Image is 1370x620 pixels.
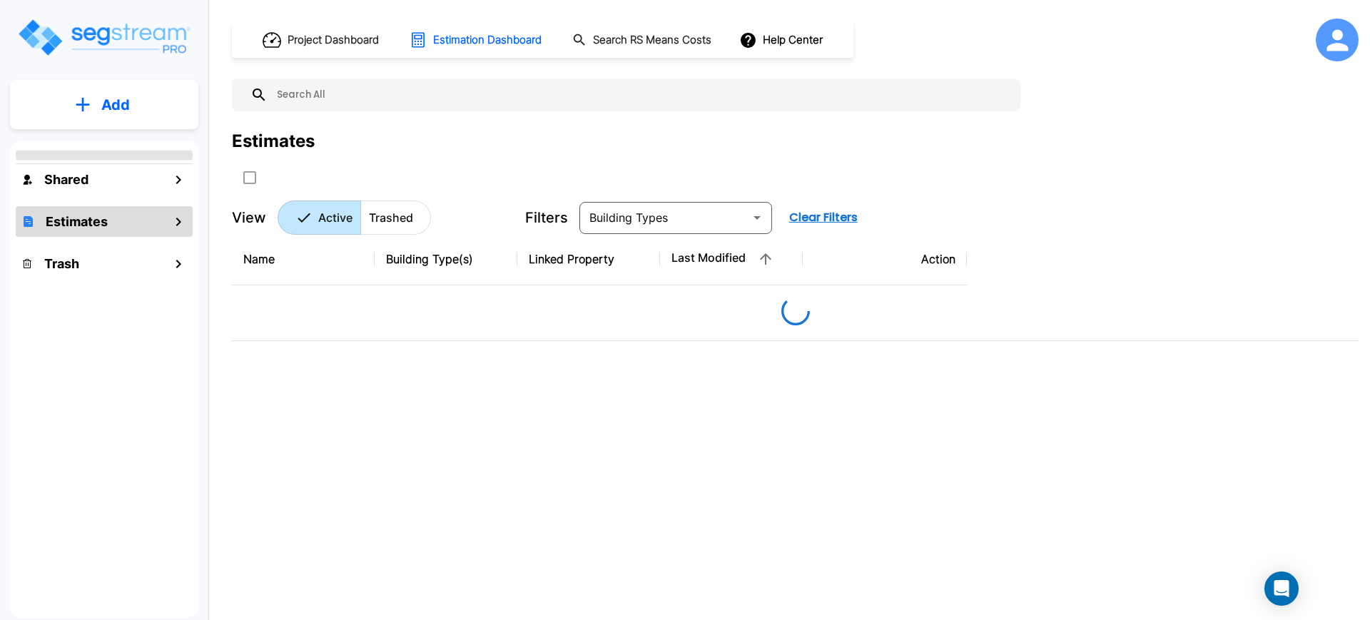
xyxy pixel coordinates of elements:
button: Add [10,84,198,126]
h1: Shared [44,170,88,189]
p: Add [101,94,130,116]
button: Active [278,200,361,235]
div: Name [243,250,363,268]
img: Logo [16,17,191,58]
h1: Trash [44,254,79,273]
button: Open [747,208,767,228]
button: Estimation Dashboard [404,25,549,55]
p: View [232,207,266,228]
button: Clear Filters [783,203,863,232]
th: Linked Property [517,233,660,285]
th: Action [803,233,967,285]
h1: Estimation Dashboard [433,32,542,49]
th: Building Type(s) [375,233,517,285]
h1: Search RS Means Costs [593,32,711,49]
button: Search RS Means Costs [567,26,719,54]
button: Project Dashboard [257,24,387,56]
h1: Project Dashboard [288,32,379,49]
button: SelectAll [235,163,264,192]
p: Trashed [369,209,413,226]
h1: Estimates [46,212,108,231]
p: Active [318,209,352,226]
div: Platform [278,200,431,235]
div: Open Intercom Messenger [1264,571,1299,606]
p: Filters [525,207,568,228]
button: Help Center [736,26,828,54]
th: Last Modified [660,233,803,285]
button: Trashed [360,200,431,235]
input: Building Types [584,208,744,228]
input: Search All [268,78,1013,111]
div: Estimates [232,128,315,154]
